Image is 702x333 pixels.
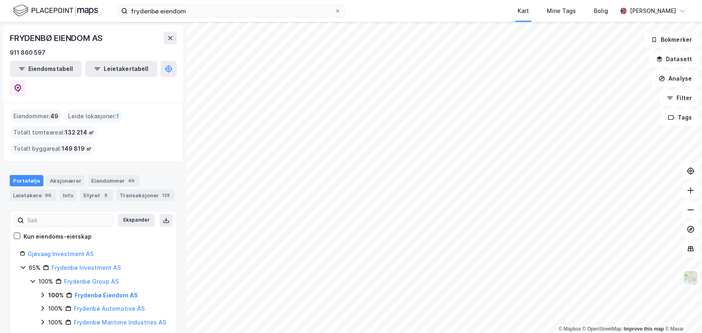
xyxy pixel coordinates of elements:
a: Frydenbø Maritime Industries AS [74,319,166,326]
img: Z [683,270,698,286]
div: Kun eiendoms-eierskap [24,232,92,241]
button: Tags [661,109,699,126]
button: Leietakertabell [85,61,157,77]
div: 65% [29,263,41,273]
button: Analyse [652,70,699,87]
div: [PERSON_NAME] [630,6,676,16]
iframe: Chat Widget [661,294,702,333]
div: 128 [161,191,171,199]
div: Transaksjoner [116,190,175,201]
span: 1 [116,111,119,121]
div: 100% [48,290,64,300]
div: 49 [126,177,136,185]
button: Ekspander [118,214,155,227]
input: Søk på adresse, matrikkel, gårdeiere, leietakere eller personer [128,5,334,17]
button: Filter [660,90,699,106]
div: 911 860 597 [10,48,45,58]
div: Portefølje [10,175,43,186]
div: 100% [39,277,53,286]
img: logo.f888ab2527a4732fd821a326f86c7f29.svg [13,4,98,18]
button: Bokmerker [644,32,699,48]
div: Aksjonærer [47,175,85,186]
a: Frydenbø Eiendom AS [75,292,138,299]
button: Datasett [649,51,699,67]
div: Eiendommer : [10,110,62,123]
a: Frydenbø Investment AS [51,264,121,271]
a: Frydenbø Automotive AS [74,305,145,312]
a: OpenStreetMap [582,326,622,332]
span: 132 214 ㎡ [65,128,94,137]
div: Kart [518,6,529,16]
div: 96 [43,191,53,199]
div: 100% [48,304,63,314]
span: 149 819 ㎡ [62,144,92,154]
div: Leietakere [10,190,56,201]
span: 49 [50,111,58,121]
div: 8 [102,191,110,199]
div: Totalt tomteareal : [10,126,97,139]
button: Eiendomstabell [10,61,82,77]
div: Totalt byggareal : [10,142,95,155]
a: Improve this map [624,326,664,332]
a: Frydenbø Group AS [64,278,119,285]
div: Bolig [594,6,608,16]
a: Mapbox [559,326,581,332]
a: Gjøvaag Investment AS [28,250,94,257]
div: Info [60,190,77,201]
div: Eiendommer [88,175,139,186]
input: Søk [24,214,113,226]
div: 100% [48,318,63,327]
div: Leide lokasjoner : [65,110,122,123]
div: Mine Tags [547,6,576,16]
div: FRYDENBØ EIENDOM AS [10,32,104,45]
div: Styret [80,190,113,201]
